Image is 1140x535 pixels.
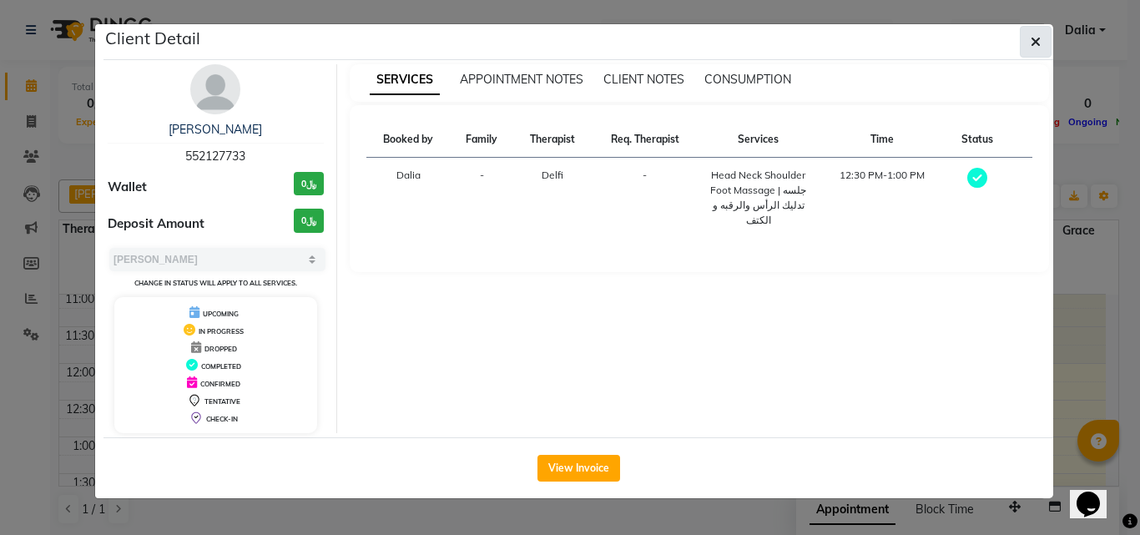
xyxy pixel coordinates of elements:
[699,122,820,158] th: Services
[203,310,239,318] span: UPCOMING
[592,158,699,239] td: -
[542,169,563,181] span: Delfi
[134,279,297,287] small: Change in status will apply to all services.
[206,415,238,423] span: CHECK-IN
[603,72,684,87] span: CLIENT NOTES
[451,158,513,239] td: -
[819,122,946,158] th: Time
[946,122,1008,158] th: Status
[185,149,245,164] span: 552127733
[819,158,946,239] td: 12:30 PM-1:00 PM
[451,122,513,158] th: Family
[704,72,791,87] span: CONSUMPTION
[190,64,240,114] img: avatar
[513,122,592,158] th: Therapist
[370,65,440,95] span: SERVICES
[592,122,699,158] th: Req. Therapist
[105,26,200,51] h5: Client Detail
[294,209,324,233] h3: ﷼0
[460,72,583,87] span: APPOINTMENT NOTES
[366,158,451,239] td: Dalia
[204,345,237,353] span: DROPPED
[169,122,262,137] a: [PERSON_NAME]
[1070,468,1123,518] iframe: chat widget
[294,172,324,196] h3: ﷼0
[204,397,240,406] span: TENTATIVE
[108,178,147,197] span: Wallet
[201,362,241,371] span: COMPLETED
[366,122,451,158] th: Booked by
[199,327,244,336] span: IN PROGRESS
[537,455,620,482] button: View Invoice
[200,380,240,388] span: CONFIRMED
[108,215,204,234] span: Deposit Amount
[709,168,810,228] div: Head Neck Shoulder Foot Massage | جلسه تدليك الرأس والرقبه و الكتف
